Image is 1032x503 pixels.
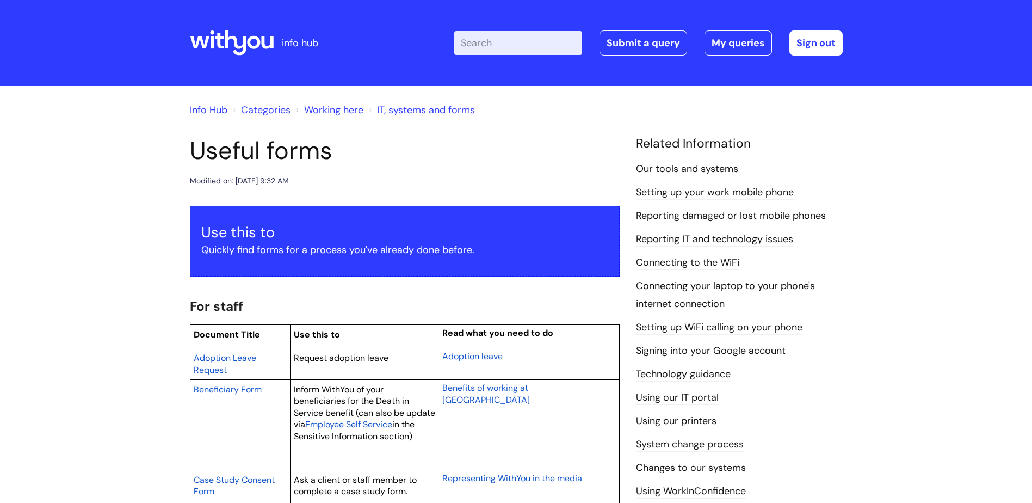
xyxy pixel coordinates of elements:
[305,418,392,431] a: Employee Self Service
[294,352,388,364] span: Request adoption leave
[454,30,843,56] div: | -
[305,419,392,430] span: Employee Self Service
[294,329,340,340] span: Use this to
[442,327,553,339] span: Read what you need to do
[190,136,620,165] h1: Useful forms
[636,186,794,200] a: Setting up your work mobile phone
[636,321,802,335] a: Setting up WiFi calling on your phone
[201,241,608,259] p: Quickly find forms for a process you've already done before.
[454,31,582,55] input: Search
[442,473,582,484] span: Representing WithYou in the media
[293,101,363,119] li: Working here
[194,352,256,376] span: Adoption Leave Request
[600,30,687,56] a: Submit a query
[636,279,815,311] a: Connecting your laptop to your phone's internet connection
[377,103,475,116] a: IT, systems and forms
[194,329,260,340] span: Document Title
[636,461,746,475] a: Changes to our systems
[282,34,318,52] p: info hub
[705,30,772,56] a: My queries
[304,103,363,116] a: Working here
[194,351,256,376] a: Adoption Leave Request
[442,382,530,406] span: Benefits of working at [GEOGRAPHIC_DATA]
[294,474,417,498] span: Ask a client or staff member to complete a case study form.
[636,162,738,176] a: Our tools and systems
[442,351,503,362] span: Adoption leave
[194,383,262,396] a: Beneficiary Form
[190,298,243,315] span: For staff
[194,384,262,395] span: Beneficiary Form
[194,474,275,498] span: Case Study Consent Form
[442,349,503,363] a: Adoption leave
[636,438,744,452] a: System change process
[442,471,582,484] a: Representing WithYou in the media
[636,232,793,247] a: Reporting IT and technology issues
[789,30,843,56] a: Sign out
[194,473,275,498] a: Case Study Consent Form
[201,224,608,241] h3: Use this to
[636,484,746,499] a: Using WorkInConfidence
[366,101,475,119] li: IT, systems and forms
[230,101,291,119] li: Solution home
[636,367,731,382] a: Technology guidance
[636,414,716,428] a: Using our printers
[636,209,826,223] a: Reporting damaged or lost mobile phones
[636,391,719,405] a: Using our IT portal
[442,381,530,406] a: Benefits of working at [GEOGRAPHIC_DATA]
[190,103,227,116] a: Info Hub
[294,384,435,431] span: Inform WithYou of your beneficiaries for the Death in Service benefit (can also be update via
[190,174,289,188] div: Modified on: [DATE] 9:32 AM
[241,103,291,116] a: Categories
[636,344,786,358] a: Signing into your Google account
[636,256,739,270] a: Connecting to the WiFi
[636,136,843,151] h4: Related Information
[294,419,415,442] span: in the Sensitive Information section)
